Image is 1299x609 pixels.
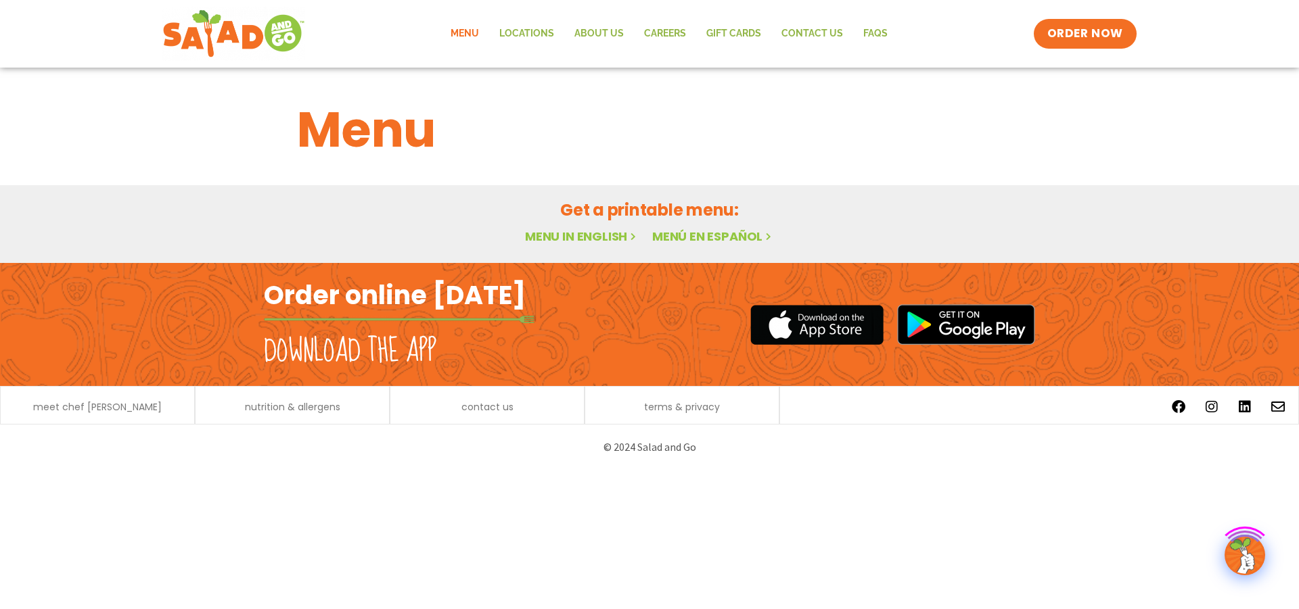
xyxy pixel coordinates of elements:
nav: Menu [440,18,898,49]
a: Careers [634,18,696,49]
h1: Menu [297,93,1002,166]
p: © 2024 Salad and Go [271,438,1028,456]
a: Menu [440,18,489,49]
a: FAQs [853,18,898,49]
img: fork [264,316,534,323]
a: GIFT CARDS [696,18,771,49]
a: meet chef [PERSON_NAME] [33,402,162,412]
h2: Order online [DATE] [264,278,526,312]
h2: Get a printable menu: [297,198,1002,222]
span: ORDER NOW [1047,26,1123,42]
img: google_play [897,304,1035,345]
a: ORDER NOW [1034,19,1137,49]
img: appstore [750,303,884,347]
a: Menu in English [525,228,639,245]
a: Menú en español [652,228,774,245]
a: contact us [461,402,514,412]
img: new-SAG-logo-768×292 [162,7,305,61]
a: Contact Us [771,18,853,49]
a: Locations [489,18,564,49]
h2: Download the app [264,333,436,370]
a: nutrition & allergens [245,402,340,412]
a: About Us [564,18,634,49]
a: terms & privacy [644,402,720,412]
